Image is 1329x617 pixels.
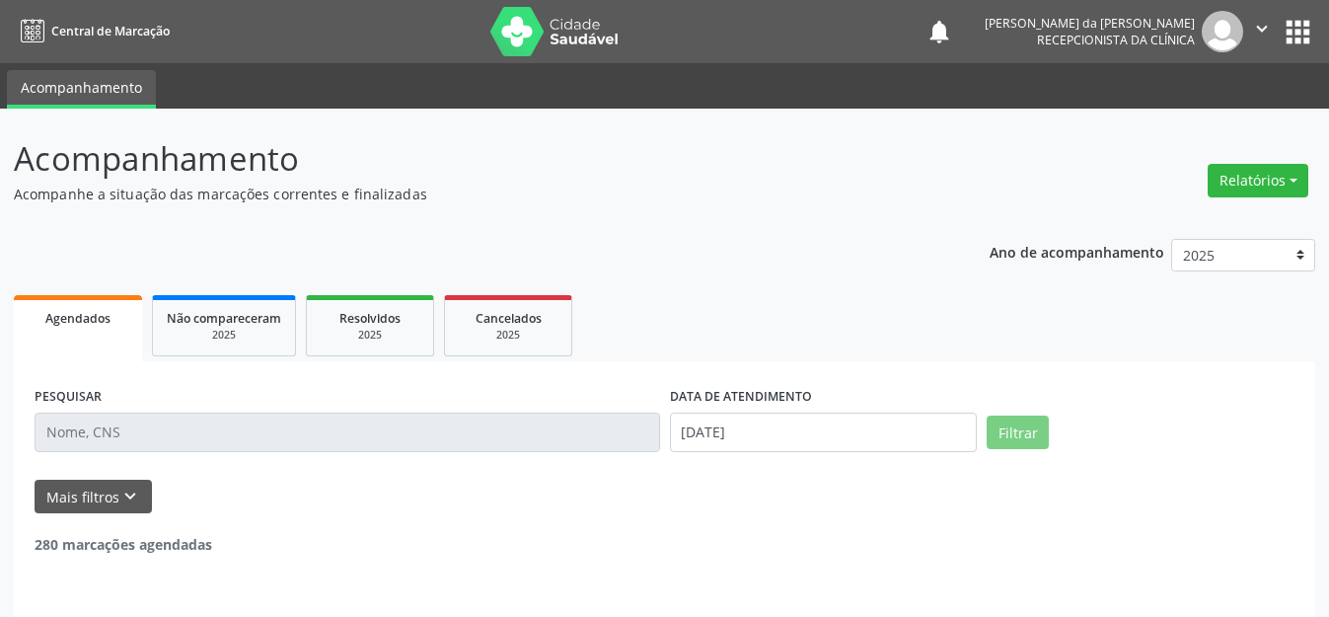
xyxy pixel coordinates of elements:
[990,239,1164,264] p: Ano de acompanhamento
[167,310,281,327] span: Não compareceram
[476,310,542,327] span: Cancelados
[925,18,953,45] button: notifications
[1202,11,1243,52] img: img
[7,70,156,109] a: Acompanhamento
[1251,18,1273,39] i: 
[35,480,152,514] button: Mais filtroskeyboard_arrow_down
[1243,11,1281,52] button: 
[459,328,557,343] div: 2025
[670,382,812,413] label: DATA DE ATENDIMENTO
[35,413,660,452] input: Nome, CNS
[167,328,281,343] div: 2025
[35,535,212,554] strong: 280 marcações agendadas
[119,486,141,507] i: keyboard_arrow_down
[1037,32,1195,48] span: Recepcionista da clínica
[339,310,401,327] span: Resolvidos
[14,134,924,184] p: Acompanhamento
[35,382,102,413] label: PESQUISAR
[51,23,170,39] span: Central de Marcação
[987,416,1049,449] button: Filtrar
[14,184,924,204] p: Acompanhe a situação das marcações correntes e finalizadas
[670,413,978,452] input: Selecione um intervalo
[1281,15,1315,49] button: apps
[321,328,419,343] div: 2025
[1208,164,1308,197] button: Relatórios
[45,310,111,327] span: Agendados
[985,15,1195,32] div: [PERSON_NAME] da [PERSON_NAME]
[14,15,170,47] a: Central de Marcação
